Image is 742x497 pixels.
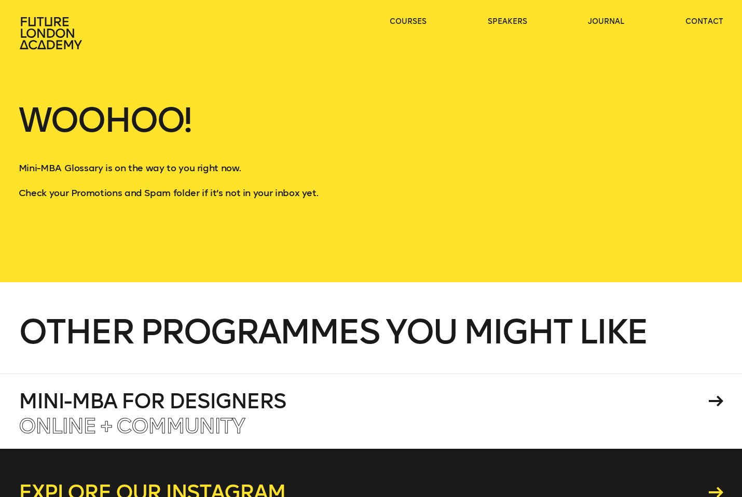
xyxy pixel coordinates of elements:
[19,187,724,199] p: Check your Promotions and Spam folder if it’s not in your inbox yet.
[19,413,244,438] span: Online + Community
[488,17,527,27] a: speakers
[19,104,724,162] h1: Woohoo!
[685,17,723,27] a: contact
[19,391,706,411] h4: Mini-MBA for Designers
[19,162,724,174] p: Mini-MBA Glossary is on the way to you right now.
[390,17,427,27] a: courses
[19,311,648,352] span: Other programmes you might like
[588,17,624,27] a: journal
